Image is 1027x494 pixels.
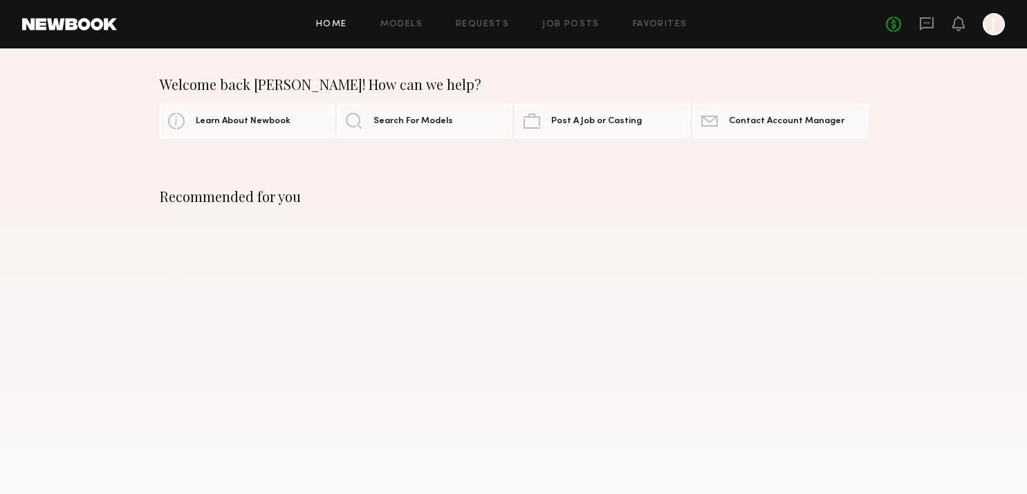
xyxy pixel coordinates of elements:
a: Job Posts [542,20,600,29]
a: Post A Job or Casting [515,104,690,138]
a: Search For Models [337,104,512,138]
span: Search For Models [373,117,453,126]
a: Models [380,20,423,29]
span: Post A Job or Casting [551,117,642,126]
span: Contact Account Manager [729,117,844,126]
a: Home [316,20,347,29]
a: Contact Account Manager [693,104,867,138]
div: Recommended for you [160,188,868,205]
a: Requests [456,20,509,29]
div: Welcome back [PERSON_NAME]! How can we help? [160,76,868,93]
a: J [983,13,1005,35]
a: Learn About Newbook [160,104,334,138]
span: Learn About Newbook [196,117,290,126]
a: Favorites [633,20,687,29]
